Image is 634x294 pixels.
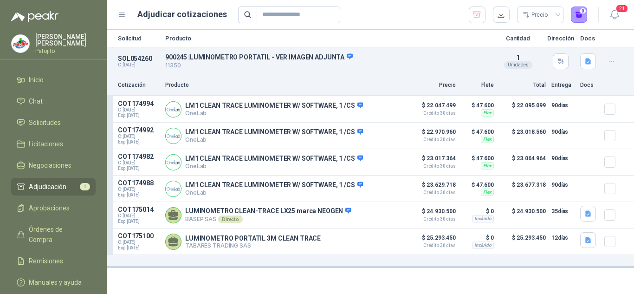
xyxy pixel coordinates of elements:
p: $ 47.600 [461,179,494,190]
p: $ 0 [461,232,494,243]
span: Crédito 30 días [409,190,456,195]
a: Licitaciones [11,135,96,153]
p: $ 25.293.450 [409,232,456,248]
p: COT174992 [118,126,160,134]
p: C: [DATE] [118,62,160,68]
span: 21 [615,4,628,13]
p: LM1 CLEAN TRACE LUMINOMETER W/ SOFTWARE, 1 /CS [185,128,363,137]
p: Solicitud [118,35,160,41]
a: Chat [11,92,96,110]
p: $ 47.600 [461,126,494,137]
a: Solicitudes [11,114,96,131]
p: $ 23.064.964 [499,153,546,171]
span: 1 [516,54,520,61]
p: OneLab [185,163,363,170]
span: Crédito 30 días [409,217,456,222]
img: Company Logo [166,102,181,117]
p: 11350 [165,61,489,70]
span: Chat [29,96,43,106]
p: 90 días [551,153,575,164]
span: Exp: [DATE] [118,245,160,251]
p: $ 23.017.364 [409,153,456,169]
p: $ 23.677.318 [499,179,546,198]
p: Dirección [547,35,575,41]
p: $ 23.018.560 [499,126,546,145]
span: C: [DATE] [118,107,160,113]
span: C: [DATE] [118,240,160,245]
p: Producto [165,81,404,90]
div: Flex [481,189,494,196]
span: Adjudicación [29,182,66,192]
p: OneLab [185,136,363,143]
p: $ 22.095.099 [499,100,546,118]
img: Company Logo [166,128,181,144]
span: C: [DATE] [118,187,160,192]
span: Remisiones [29,256,63,266]
button: 0 [571,7,588,23]
span: Exp: [DATE] [118,192,160,198]
p: $ 24.930.500 [409,206,456,222]
p: OneLab [185,189,363,196]
img: Logo peakr [11,11,58,22]
p: LM1 CLEAN TRACE LUMINOMETER W/ SOFTWARE, 1 /CS [185,102,363,110]
span: Licitaciones [29,139,63,149]
h1: Adjudicar cotizaciones [137,8,227,21]
a: Órdenes de Compra [11,221,96,248]
img: Company Logo [166,181,181,196]
p: COT174994 [118,100,160,107]
span: Aprobaciones [29,203,70,213]
p: BASEP SAS [185,216,351,223]
p: 90 días [551,126,575,137]
p: 90 días [551,179,575,190]
p: $ 47.600 [461,153,494,164]
a: Negociaciones [11,157,96,174]
div: Flex [481,136,494,143]
p: COT175014 [118,206,160,213]
span: Crédito 30 días [409,111,456,116]
span: Exp: [DATE] [118,113,160,118]
span: Crédito 30 días [409,164,456,169]
span: Exp: [DATE] [118,166,160,171]
span: Exp: [DATE] [118,219,160,224]
div: Flex [481,162,494,170]
p: 12 días [551,232,575,243]
p: $ 25.293.450 [499,232,546,251]
p: $ 47.600 [461,100,494,111]
p: 900245 | LUMINOMETRO PORTATIL - VER IMAGEN ADJUNTA [165,53,489,61]
span: Crédito 30 días [409,243,456,248]
p: Cantidad [495,35,541,41]
span: C: [DATE] [118,160,160,166]
p: 90 días [551,100,575,111]
p: COT174982 [118,153,160,160]
div: Incluido [472,215,494,222]
p: Flete [461,81,494,90]
div: Directo [218,216,243,223]
p: $ 22.047.499 [409,100,456,116]
p: Patojito [35,48,96,54]
p: Docs [580,35,599,41]
img: Company Logo [12,35,29,52]
p: Producto [165,35,489,41]
a: Remisiones [11,252,96,270]
p: OneLab [185,110,363,117]
img: Company Logo [166,155,181,170]
p: $ 24.930.500 [499,206,546,224]
span: Crédito 30 días [409,137,456,142]
span: 1 [80,183,90,190]
p: LUMINOMETRO PORTATIL 3M CLEAN TRACE [185,235,321,242]
div: Unidades [504,61,532,69]
p: COT175100 [118,232,160,240]
p: LM1 CLEAN TRACE LUMINOMETER W/ SOFTWARE, 1 /CS [185,155,363,163]
p: [PERSON_NAME] [PERSON_NAME] [35,33,96,46]
p: Docs [580,81,599,90]
span: Exp: [DATE] [118,139,160,145]
span: Manuales y ayuda [29,277,82,287]
p: $ 0 [461,206,494,217]
p: $ 23.629.718 [409,179,456,195]
div: Precio [523,8,550,22]
p: SOL054260 [118,55,160,62]
div: Flex [481,109,494,117]
p: $ 22.970.960 [409,126,456,142]
span: Inicio [29,75,44,85]
span: Órdenes de Compra [29,224,87,245]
